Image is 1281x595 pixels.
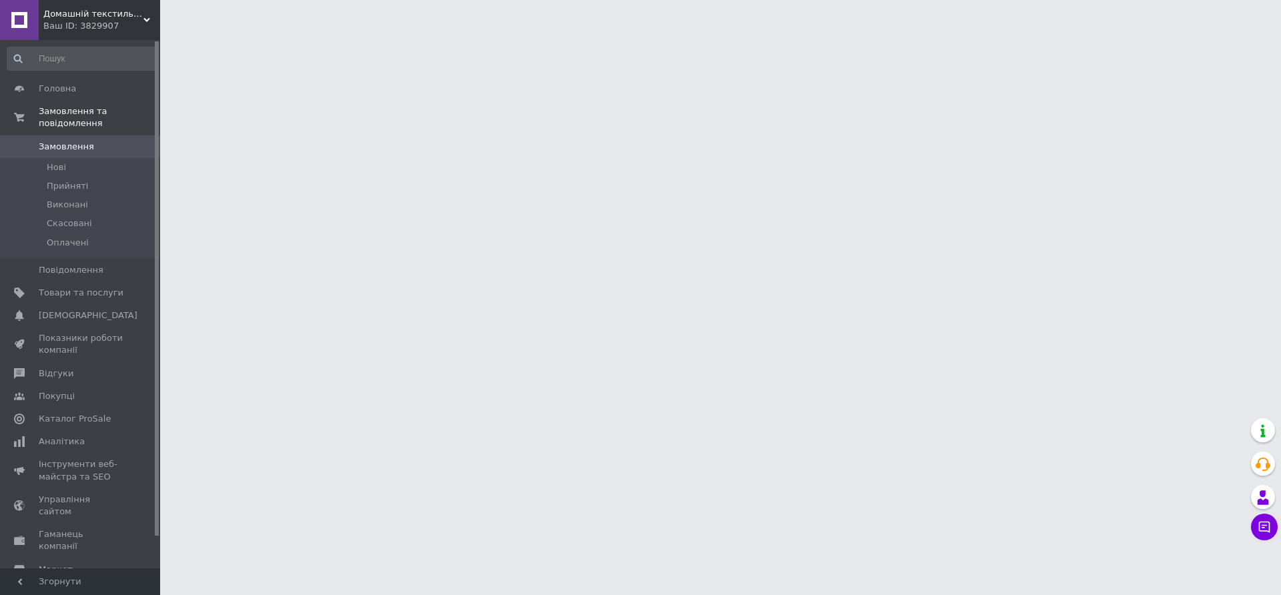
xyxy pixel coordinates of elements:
[39,83,76,95] span: Головна
[47,199,88,211] span: Виконані
[39,287,123,299] span: Товари та послуги
[39,105,160,129] span: Замовлення та повідомлення
[47,161,66,173] span: Нові
[39,141,94,153] span: Замовлення
[39,436,85,448] span: Аналітика
[7,47,157,71] input: Пошук
[39,264,103,276] span: Повідомлення
[39,494,123,518] span: Управління сайтом
[43,8,143,20] span: Домашній текстиль UA
[1251,514,1278,540] button: Чат з покупцем
[39,332,123,356] span: Показники роботи компанії
[39,368,73,380] span: Відгуки
[39,310,137,322] span: [DEMOGRAPHIC_DATA]
[43,20,160,32] div: Ваш ID: 3829907
[39,390,75,402] span: Покупці
[47,217,92,229] span: Скасовані
[39,458,123,482] span: Інструменти веб-майстра та SEO
[39,413,111,425] span: Каталог ProSale
[47,237,89,249] span: Оплачені
[39,564,73,576] span: Маркет
[47,180,88,192] span: Прийняті
[39,528,123,552] span: Гаманець компанії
